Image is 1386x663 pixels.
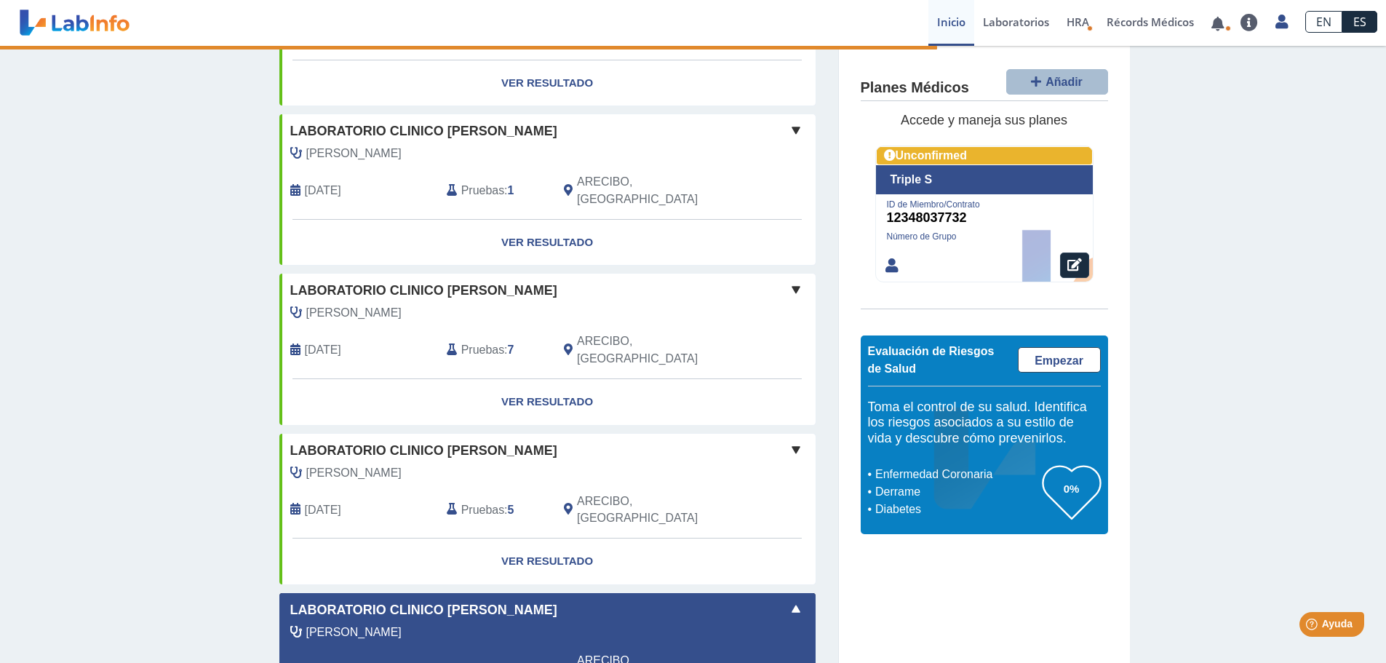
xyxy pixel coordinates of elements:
[868,345,995,375] span: Evaluación de Riesgos de Salud
[306,464,402,482] span: Rivera Riestra, Victor
[305,341,341,359] span: 2022-10-20
[861,79,969,97] h4: Planes Médicos
[279,220,816,266] a: Ver Resultado
[279,379,816,425] a: Ver Resultado
[436,333,553,368] div: :
[279,539,816,584] a: Ver Resultado
[305,182,341,199] span: 2022-10-25
[1305,11,1342,33] a: EN
[290,600,557,620] span: Laboratorio Clinico [PERSON_NAME]
[577,333,738,368] span: ARECIBO, PR
[508,504,514,516] b: 5
[279,60,816,106] a: Ver Resultado
[577,173,738,208] span: ARECIBO, PR
[290,281,557,301] span: Laboratorio Clinico [PERSON_NAME]
[305,501,341,519] span: 2022-04-05
[1046,76,1083,88] span: Añadir
[1067,15,1089,29] span: HRA
[508,184,514,196] b: 1
[461,182,504,199] span: Pruebas
[436,493,553,528] div: :
[436,173,553,208] div: :
[461,501,504,519] span: Pruebas
[577,493,738,528] span: ARECIBO, PR
[508,344,514,356] b: 7
[868,400,1101,447] h5: Toma el control de su salud. Identifica los riesgos asociados a su estilo de vida y descubre cómo...
[306,145,402,162] span: Rivera Riestra, Victor
[872,466,1043,483] li: Enfermedad Coronaria
[872,483,1043,501] li: Derrame
[290,122,557,141] span: Laboratorio Clinico [PERSON_NAME]
[1035,354,1083,367] span: Empezar
[1256,606,1370,647] iframe: Help widget launcher
[901,113,1067,127] span: Accede y maneja sus planes
[461,341,504,359] span: Pruebas
[872,501,1043,518] li: Diabetes
[1342,11,1377,33] a: ES
[1018,347,1101,373] a: Empezar
[306,304,402,322] span: Rivera Riestra, Victor
[1043,480,1101,498] h3: 0%
[290,441,557,461] span: Laboratorio Clinico [PERSON_NAME]
[306,624,402,641] span: Bustillo Cancio, Jorge
[1006,69,1108,95] button: Añadir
